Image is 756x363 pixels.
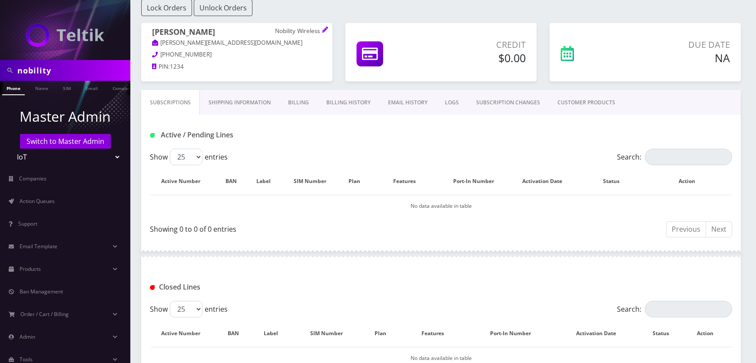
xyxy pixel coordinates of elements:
[621,38,730,51] p: Due Date
[160,50,212,58] span: [PHONE_NUMBER]
[666,221,706,237] a: Previous
[432,51,526,64] h5: $0.00
[150,149,228,165] label: Show entries
[17,62,128,79] input: Search in Company
[706,221,732,237] a: Next
[151,321,219,346] th: Active Number: activate to sort column descending
[150,133,155,138] img: Active / Pending Lines
[645,301,732,317] input: Search:
[432,38,526,51] p: Credit
[31,81,53,94] a: Name
[59,81,75,94] a: SIM
[20,333,35,340] span: Admin
[295,321,366,346] th: SIM Number: activate to sort column ascending
[170,149,202,165] select: Showentries
[20,310,69,318] span: Order / Cart / Billing
[318,90,379,115] a: Billing History
[286,169,343,194] th: SIM Number: activate to sort column ascending
[20,288,63,295] span: Ban Management
[403,321,471,346] th: Features: activate to sort column ascending
[558,321,643,346] th: Activation Date: activate to sort column ascending
[200,90,279,115] a: Shipping Information
[251,169,285,194] th: Label: activate to sort column ascending
[170,63,184,70] span: 1234
[170,301,202,317] select: Showentries
[549,90,624,115] a: CUSTOMER PRODUCTS
[150,131,335,139] h1: Active / Pending Lines
[617,301,732,317] label: Search:
[581,169,650,194] th: Status: activate to sort column ascending
[617,149,732,165] label: Search:
[20,356,33,363] span: Tools
[19,175,46,182] span: Companies
[26,23,104,47] img: IoT
[468,90,549,115] a: SUBSCRIPTION CHANGES
[20,134,111,149] a: Switch to Master Admin
[621,51,730,64] h5: NA
[220,169,250,194] th: BAN: activate to sort column ascending
[20,243,57,250] span: Email Template
[688,321,731,346] th: Action : activate to sort column ascending
[152,27,322,38] h1: [PERSON_NAME]
[20,265,41,273] span: Products
[2,81,25,95] a: Phone
[108,81,137,94] a: Company
[141,90,200,115] a: Subscriptions
[20,197,55,205] span: Action Queues
[81,81,102,94] a: Email
[513,169,581,194] th: Activation Date: activate to sort column ascending
[150,301,228,317] label: Show entries
[472,321,557,346] th: Port-In Number: activate to sort column ascending
[645,149,732,165] input: Search:
[150,220,434,234] div: Showing 0 to 0 of 0 entries
[379,90,436,115] a: EMAIL HISTORY
[152,63,170,71] a: PIN:
[150,283,335,291] h1: Closed Lines
[18,220,37,227] span: Support
[643,321,687,346] th: Status: activate to sort column ascending
[152,39,302,47] a: [PERSON_NAME][EMAIL_ADDRESS][DOMAIN_NAME]
[220,321,255,346] th: BAN: activate to sort column ascending
[651,169,731,194] th: Action: activate to sort column ascending
[151,169,219,194] th: Active Number: activate to sort column ascending
[279,90,318,115] a: Billing
[436,90,468,115] a: LOGS
[375,169,443,194] th: Features: activate to sort column ascending
[344,169,374,194] th: Plan: activate to sort column ascending
[151,195,731,217] td: No data available in table
[275,27,322,35] p: Nobility Wireless
[367,321,402,346] th: Plan: activate to sort column ascending
[255,321,295,346] th: Label: activate to sort column ascending
[150,285,155,290] img: Closed Lines
[444,169,511,194] th: Port-In Number: activate to sort column ascending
